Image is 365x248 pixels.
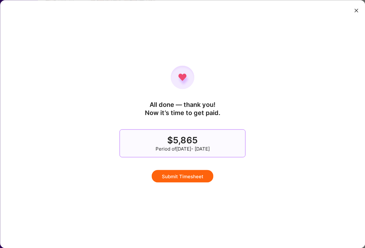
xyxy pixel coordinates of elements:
i: icon Close [354,9,358,13]
h4: All done — thank you! Now it’s time to get paid. [145,100,220,117]
span: Period of [DATE] - [DATE] [156,145,210,152]
button: Submit Timesheet [152,170,214,182]
img: team pulse heart [171,66,195,90]
span: $5,865 [167,135,197,145]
